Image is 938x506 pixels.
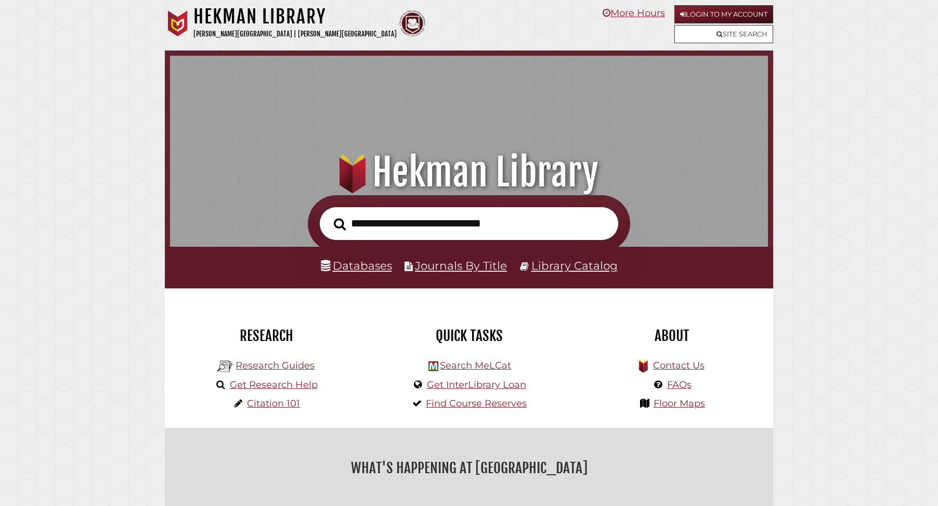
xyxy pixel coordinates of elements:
[440,360,511,371] a: Search MeLCat
[603,7,665,19] a: More Hours
[667,379,692,390] a: FAQs
[654,398,705,409] a: Floor Maps
[236,360,315,371] a: Research Guides
[173,456,765,480] h2: What's Happening at [GEOGRAPHIC_DATA]
[165,10,191,36] img: Calvin University
[427,379,526,390] a: Get InterLibrary Loan
[426,398,527,409] a: Find Course Reserves
[674,25,773,43] a: Site Search
[531,259,618,272] a: Library Catalog
[334,218,346,231] i: Search
[653,360,705,371] a: Contact Us
[375,327,563,345] h2: Quick Tasks
[329,215,351,234] button: Search
[230,379,318,390] a: Get Research Help
[578,327,765,345] h2: About
[217,359,233,374] img: Hekman Library Logo
[399,10,425,36] img: Calvin Theological Seminary
[674,5,773,23] a: Login to My Account
[193,28,397,40] p: [PERSON_NAME][GEOGRAPHIC_DATA] | [PERSON_NAME][GEOGRAPHIC_DATA]
[428,361,438,371] img: Hekman Library Logo
[184,149,754,195] h1: Hekman Library
[173,327,360,345] h2: Research
[321,259,392,272] a: Databases
[247,398,300,409] a: Citation 101
[193,5,397,28] h1: Hekman Library
[415,259,507,272] a: Journals By Title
